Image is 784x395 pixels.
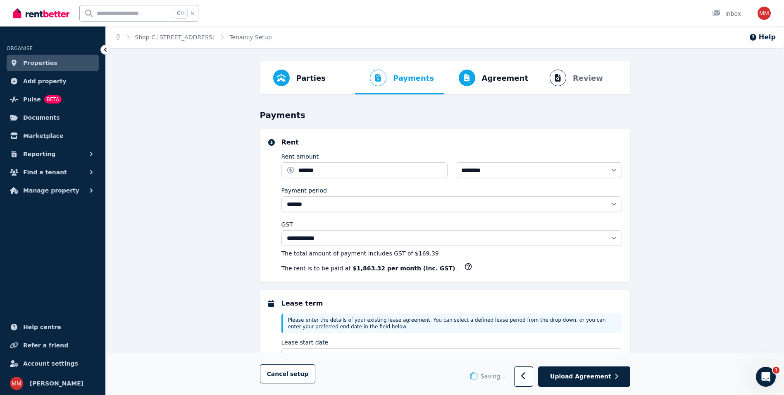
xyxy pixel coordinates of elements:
span: Parties [296,72,326,84]
a: Add property [7,73,99,89]
button: Agreement [444,61,535,94]
p: The rent is to be paid at . [281,264,459,272]
span: k [191,10,194,17]
span: Review [573,72,603,84]
button: Cancelsetup [260,365,316,384]
a: PulseBETA [7,91,99,108]
span: ORGANISE [7,46,33,51]
a: Account settings [7,355,99,372]
button: Parties [267,61,332,94]
a: Shop C [STREET_ADDRESS] [135,34,215,41]
nav: Progress [260,61,630,94]
img: Maria Mesaric [10,377,23,390]
button: Review [535,61,610,94]
span: Account settings [23,359,78,369]
span: 1 [773,367,779,373]
span: Properties [23,58,57,68]
img: Maria Mesaric [758,7,771,20]
span: Find a tenant [23,167,67,177]
button: Manage property [7,182,99,199]
span: Marketplace [23,131,63,141]
span: Cancel [267,371,309,378]
span: setup [290,370,309,378]
label: Payment period [281,186,327,195]
button: Help [749,32,776,42]
a: Help centre [7,319,99,335]
span: Pulse [23,94,41,104]
h5: Rent [281,137,622,147]
a: Properties [7,55,99,71]
span: [PERSON_NAME] [30,378,83,388]
label: Rent amount [281,152,319,161]
span: Upload Agreement [550,373,611,381]
a: Documents [7,109,99,126]
h3: Payments [260,109,630,121]
button: Upload Agreement [538,367,630,387]
a: Marketplace [7,128,99,144]
button: Find a tenant [7,164,99,181]
label: GST [281,220,293,229]
span: Agreement [482,72,529,84]
iframe: Intercom live chat [756,367,776,387]
a: Refer a friend [7,337,99,354]
span: Reporting [23,149,55,159]
span: Refer a friend [23,340,68,350]
span: BETA [44,95,62,104]
nav: Breadcrumb [106,26,282,48]
span: Please enter the details of your existing lease agreement. You can select a defined lease period ... [288,317,606,330]
span: Help centre [23,322,61,332]
h5: Lease term [281,299,622,308]
span: Saving ... [481,373,506,381]
span: Documents [23,113,60,123]
img: RentBetter [13,7,69,19]
span: Add property [23,76,67,86]
p: The total amount of payment includes GST of $169.39 [281,249,622,258]
span: Ctrl [175,8,188,19]
span: Manage property [23,185,79,195]
div: Inbox [712,10,741,18]
label: Lease start date [281,338,329,347]
b: $1,863.32 per month (Inc. GST) [353,265,457,272]
button: Reporting [7,146,99,162]
span: Tenancy Setup [229,33,272,41]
